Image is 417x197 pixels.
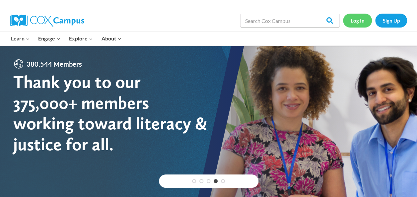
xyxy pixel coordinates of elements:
[221,179,225,183] a: 5
[214,179,218,183] a: 4
[24,59,85,69] span: 380,544 Members
[34,32,65,45] button: Child menu of Engage
[192,179,196,183] a: 1
[10,15,84,27] img: Cox Campus
[13,72,208,155] div: Thank you to our 375,000+ members working toward literacy & justice for all.
[343,14,372,27] a: Log In
[207,179,211,183] a: 3
[97,32,126,45] button: Child menu of About
[343,14,407,27] nav: Secondary Navigation
[65,32,97,45] button: Child menu of Explore
[199,179,203,183] a: 2
[7,32,34,45] button: Child menu of Learn
[375,14,407,27] a: Sign Up
[240,14,340,27] input: Search Cox Campus
[7,32,125,45] nav: Primary Navigation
